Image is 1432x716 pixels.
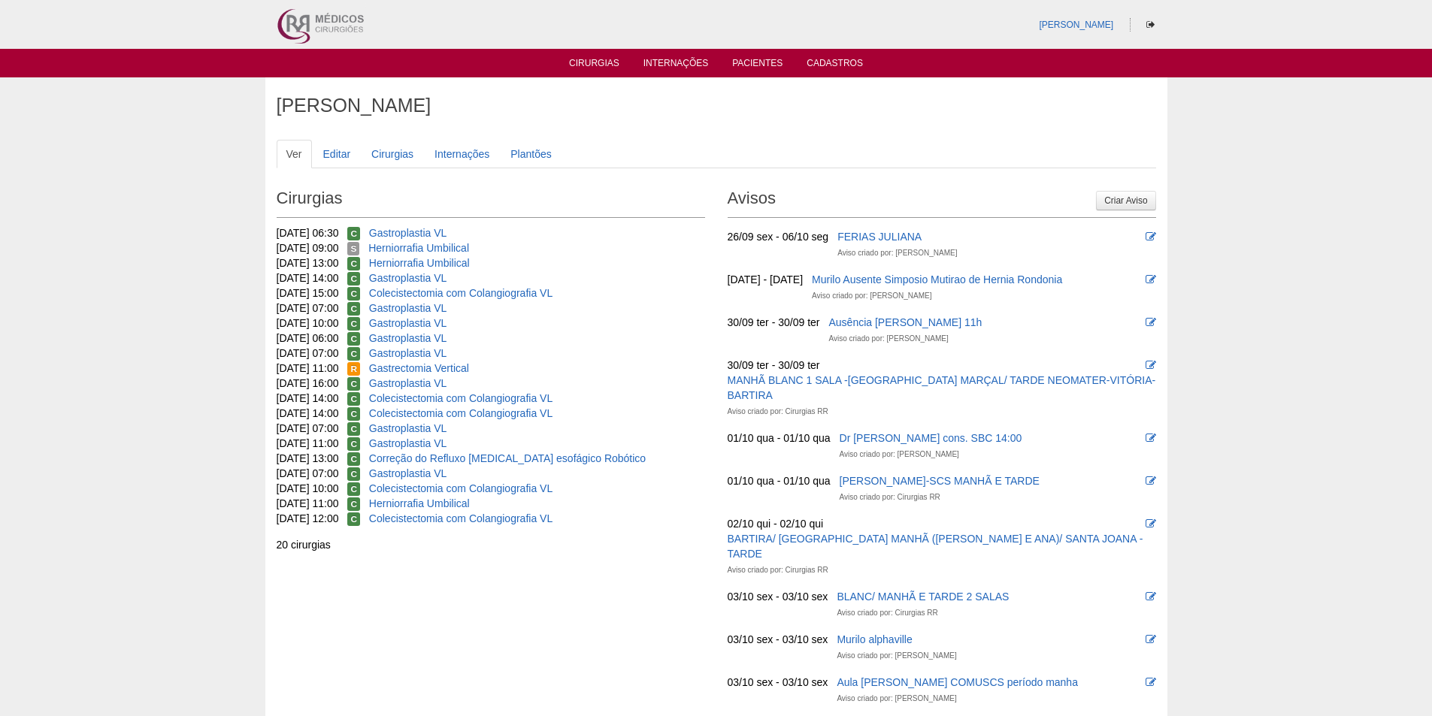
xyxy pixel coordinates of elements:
div: 02/10 qui - 02/10 qui [728,516,824,531]
span: [DATE] 11:00 [277,362,339,374]
a: Editar [313,140,361,168]
span: Confirmada [347,332,360,346]
div: Aviso criado por: Cirurgias RR [840,490,940,505]
a: FERIAS JULIANA [837,231,922,243]
span: [DATE] 14:00 [277,272,339,284]
span: Confirmada [347,377,360,391]
a: Pacientes [732,58,783,73]
span: [DATE] 12:00 [277,512,339,524]
a: Gastroplastia VL [369,227,447,239]
div: 01/10 qua - 01/10 qua [728,431,831,446]
a: Colecistectomia com Colangiografia VL [369,482,553,494]
span: Confirmada [347,452,360,466]
a: Aula [PERSON_NAME] COMUSCS período manha [837,676,1078,688]
span: [DATE] 13:00 [277,452,339,464]
a: Colecistectomia com Colangiografia VL [369,512,553,524]
div: 26/09 sex - 06/10 seg [728,229,829,244]
i: Editar [1146,591,1156,602]
span: [DATE] 10:00 [277,482,339,494]
a: [PERSON_NAME] [1039,20,1113,30]
span: [DATE] 11:00 [277,437,339,449]
a: Gastroplastia VL [369,317,447,329]
h1: [PERSON_NAME] [277,96,1156,115]
span: Confirmada [347,287,360,301]
span: Confirmada [347,302,360,316]
span: Confirmada [347,482,360,496]
span: Confirmada [347,437,360,451]
div: 01/10 qua - 01/10 qua [728,473,831,488]
a: Gastroplastia VL [369,332,447,344]
span: Confirmada [347,347,360,361]
i: Editar [1146,360,1156,370]
a: Murilo Ausente Simposio Mutirao de Hernia Rondonia [812,273,1062,285]
div: 03/10 sex - 03/10 sex [728,632,828,647]
a: MANHÃ BLANC 1 SALA -[GEOGRAPHIC_DATA] MARÇAL/ TARDE NEOMATER-VITÓRIA-BARTIRA [728,374,1156,401]
a: Colecistectomia com Colangiografia VL [369,287,553,299]
div: Aviso criado por: [PERSON_NAME] [837,691,956,706]
span: [DATE] 07:00 [277,347,339,359]
a: Cadastros [807,58,863,73]
a: Gastroplastia VL [369,377,447,389]
h2: Cirurgias [277,183,705,218]
a: BARTIRA/ [GEOGRAPHIC_DATA] MANHÃ ([PERSON_NAME] E ANA)/ SANTA JOANA -TARDE [728,533,1143,560]
span: [DATE] 16:00 [277,377,339,389]
i: Editar [1146,231,1156,242]
span: [DATE] 07:00 [277,302,339,314]
div: Aviso criado por: [PERSON_NAME] [837,246,957,261]
a: Herniorrafia Umbilical [369,257,470,269]
a: Colecistectomia com Colangiografia VL [369,407,553,419]
a: Dr [PERSON_NAME] cons. SBC 14:00 [840,432,1022,444]
a: Gastroplastia VL [369,347,447,359]
span: [DATE] 06:30 [277,227,339,239]
span: Confirmada [347,467,360,481]
span: Suspensa [347,242,359,255]
span: Confirmada [347,497,360,511]
a: Correção do Refluxo [MEDICAL_DATA] esofágico Robótico [369,452,646,464]
a: Gastroplastia VL [369,272,447,284]
a: Herniorrafia Umbilical [369,497,470,509]
a: Cirurgias [362,140,423,168]
span: [DATE] 14:00 [277,392,339,404]
div: 30/09 ter - 30/09 ter [728,315,820,330]
div: Aviso criado por: Cirurgias RR [837,606,937,621]
i: Editar [1146,677,1156,687]
a: Cirurgias [569,58,619,73]
span: Confirmada [347,407,360,421]
a: Gastroplastia VL [369,302,447,314]
i: Editar [1146,634,1156,645]
span: Confirmada [347,317,360,331]
span: [DATE] 13:00 [277,257,339,269]
h2: Avisos [728,183,1156,218]
i: Sair [1146,20,1155,29]
div: Aviso criado por: [PERSON_NAME] [837,648,956,663]
span: [DATE] 10:00 [277,317,339,329]
span: [DATE] 15:00 [277,287,339,299]
i: Editar [1146,317,1156,328]
div: Aviso criado por: Cirurgias RR [728,404,828,419]
span: Confirmada [347,392,360,406]
div: 30/09 ter - 30/09 ter [728,358,820,373]
span: Confirmada [347,422,360,436]
div: [DATE] - [DATE] [728,272,804,287]
i: Editar [1146,274,1156,285]
div: 03/10 sex - 03/10 sex [728,675,828,690]
div: Aviso criado por: [PERSON_NAME] [812,289,931,304]
span: [DATE] 14:00 [277,407,339,419]
span: [DATE] 07:00 [277,467,339,479]
a: BLANC/ MANHÃ E TARDE 2 SALAS [837,591,1009,603]
span: Confirmada [347,512,360,526]
a: [PERSON_NAME]-SCS MANHÃ E TARDE [840,475,1040,487]
a: Gastroplastia VL [369,467,447,479]
div: Aviso criado por: [PERSON_NAME] [828,331,948,346]
a: Colecistectomia com Colangiografia VL [369,392,553,404]
a: Criar Aviso [1096,191,1155,210]
a: Plantões [501,140,561,168]
a: Ausência [PERSON_NAME] 11h [828,316,982,328]
a: Internações [643,58,709,73]
span: [DATE] 09:00 [277,242,339,254]
i: Editar [1146,476,1156,486]
a: Gastrectomia Vertical [369,362,469,374]
div: 03/10 sex - 03/10 sex [728,589,828,604]
span: Confirmada [347,272,360,285]
i: Editar [1146,433,1156,443]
